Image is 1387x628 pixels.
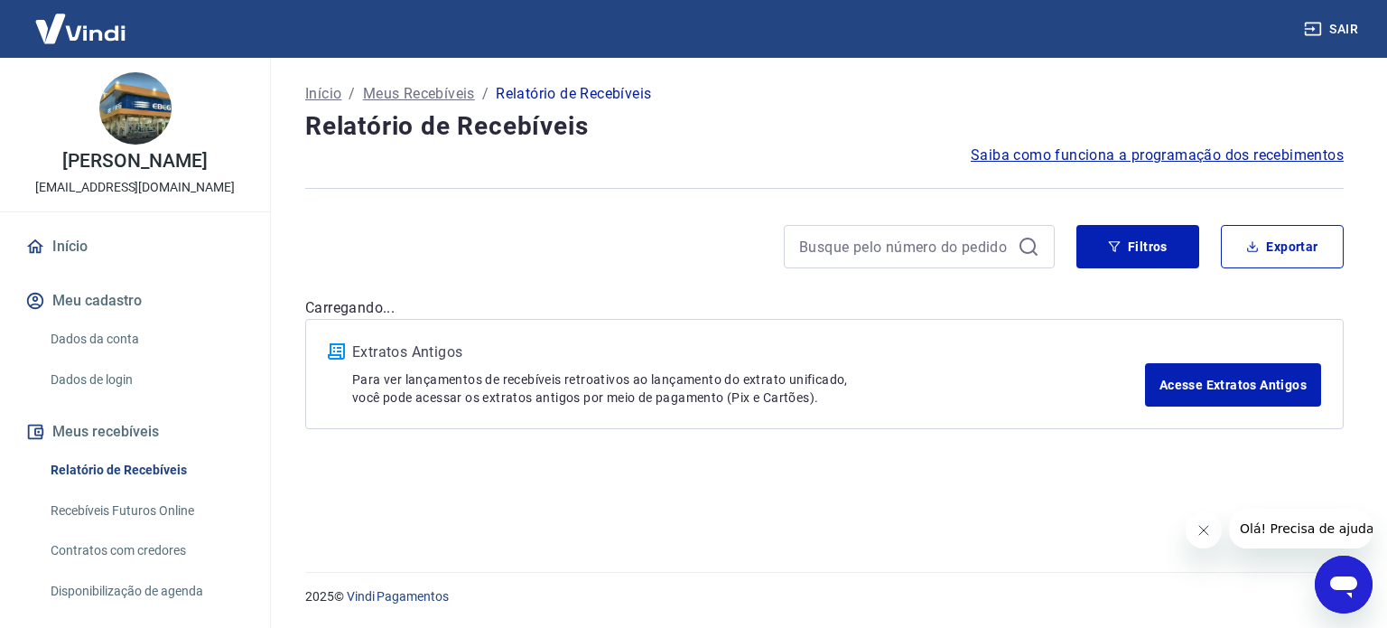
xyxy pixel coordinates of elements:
[22,227,248,267] a: Início
[43,361,248,398] a: Dados de login
[305,108,1344,145] h4: Relatório de Recebíveis
[99,72,172,145] img: 25cb0f7b-aa61-4434-9177-116d2142747f.jpeg
[1300,13,1365,46] button: Sair
[35,178,235,197] p: [EMAIL_ADDRESS][DOMAIN_NAME]
[305,297,1344,319] p: Carregando...
[1315,556,1373,614] iframe: Botão para abrir a janela de mensagens
[1076,225,1199,268] button: Filtros
[62,152,207,171] p: [PERSON_NAME]
[305,587,1344,606] p: 2025 ©
[328,343,345,360] img: ícone
[1145,363,1321,407] a: Acesse Extratos Antigos
[43,532,248,569] a: Contratos com credores
[43,573,248,610] a: Disponibilização de agenda
[482,83,489,105] p: /
[1221,225,1344,268] button: Exportar
[1229,509,1373,548] iframe: Mensagem da empresa
[43,492,248,530] a: Recebíveis Futuros Online
[971,145,1344,166] a: Saiba como funciona a programação dos recebimentos
[363,83,475,105] a: Meus Recebíveis
[1186,512,1222,548] iframe: Fechar mensagem
[43,321,248,358] a: Dados da conta
[347,589,449,604] a: Vindi Pagamentos
[22,1,139,56] img: Vindi
[349,83,355,105] p: /
[305,83,341,105] a: Início
[22,412,248,452] button: Meus recebíveis
[799,233,1010,260] input: Busque pelo número do pedido
[43,452,248,489] a: Relatório de Recebíveis
[22,281,248,321] button: Meu cadastro
[352,370,1145,407] p: Para ver lançamentos de recebíveis retroativos ao lançamento do extrato unificado, você pode aces...
[352,342,1145,363] p: Extratos Antigos
[11,13,152,27] span: Olá! Precisa de ajuda?
[496,83,651,105] p: Relatório de Recebíveis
